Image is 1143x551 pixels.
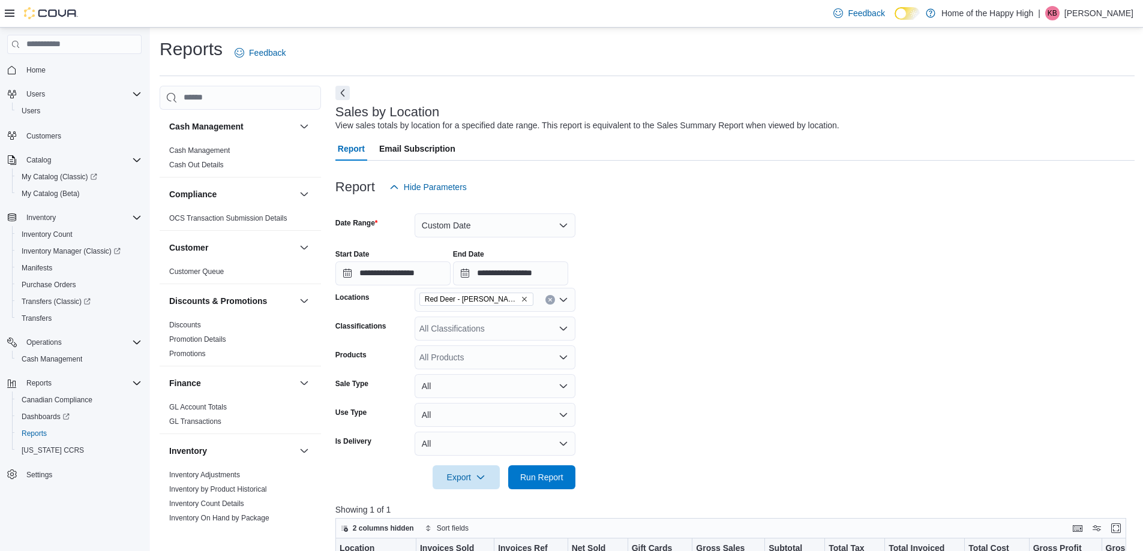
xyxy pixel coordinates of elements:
[169,499,244,508] span: Inventory Count Details
[297,376,311,390] button: Finance
[169,161,224,169] a: Cash Out Details
[419,293,533,306] span: Red Deer - Dawson Centre - Fire & Flower
[169,499,244,508] a: Inventory Count Details
[335,321,386,331] label: Classifications
[425,293,518,305] span: Red Deer - [PERSON_NAME][GEOGRAPHIC_DATA] - Fire & Flower
[169,160,224,170] span: Cash Out Details
[829,1,889,25] a: Feedback
[22,172,97,182] span: My Catalog (Classic)
[169,121,295,133] button: Cash Management
[941,6,1033,20] p: Home of the Happy High
[2,152,146,168] button: Catalog
[26,89,45,99] span: Users
[17,352,87,366] a: Cash Management
[169,267,224,276] a: Customer Queue
[17,104,142,118] span: Users
[169,417,221,426] span: GL Transactions
[22,354,82,364] span: Cash Management
[169,470,240,480] span: Inventory Adjustments
[22,106,40,116] span: Users
[415,432,575,456] button: All
[22,376,56,390] button: Reports
[404,181,467,193] span: Hide Parameters
[17,278,142,292] span: Purchase Orders
[12,310,146,327] button: Transfers
[420,521,473,535] button: Sort fields
[22,263,52,273] span: Manifests
[22,468,57,482] a: Settings
[7,56,142,514] nav: Complex example
[160,37,223,61] h1: Reports
[12,243,146,260] a: Inventory Manager (Classic)
[17,227,142,242] span: Inventory Count
[17,104,45,118] a: Users
[17,426,142,441] span: Reports
[17,186,142,201] span: My Catalog (Beta)
[335,249,370,259] label: Start Date
[1064,6,1133,20] p: [PERSON_NAME]
[169,242,295,254] button: Customer
[160,211,321,230] div: Compliance
[559,324,568,333] button: Open list of options
[230,41,290,65] a: Feedback
[169,242,208,254] h3: Customer
[26,213,56,222] span: Inventory
[335,379,368,389] label: Sale Type
[169,377,295,389] button: Finance
[2,127,146,144] button: Customers
[169,188,217,200] h3: Compliance
[22,335,142,350] span: Operations
[22,153,142,167] span: Catalog
[26,338,62,347] span: Operations
[26,155,51,165] span: Catalog
[17,261,57,275] a: Manifests
[22,87,50,101] button: Users
[1109,521,1123,535] button: Enter fullscreen
[559,353,568,362] button: Open list of options
[521,296,528,303] button: Remove Red Deer - Dawson Centre - Fire & Flower from selection in this group
[12,293,146,310] a: Transfers (Classic)
[2,375,146,392] button: Reports
[24,7,78,19] img: Cova
[22,230,73,239] span: Inventory Count
[453,249,484,259] label: End Date
[2,209,146,226] button: Inventory
[169,514,269,522] a: Inventory On Hand by Package
[12,226,146,243] button: Inventory Count
[335,436,371,446] label: Is Delivery
[169,349,206,359] span: Promotions
[22,297,91,306] span: Transfers (Classic)
[169,267,224,276] span: Customer Queue
[169,471,240,479] a: Inventory Adjustments
[17,186,85,201] a: My Catalog (Beta)
[22,87,142,101] span: Users
[249,47,286,59] span: Feedback
[22,445,84,455] span: [US_STATE] CCRS
[169,146,230,155] a: Cash Management
[22,429,47,438] span: Reports
[22,467,142,482] span: Settings
[169,377,201,389] h3: Finance
[440,465,493,489] span: Export
[17,170,102,184] a: My Catalog (Classic)
[160,318,321,366] div: Discounts & Promotions
[1070,521,1085,535] button: Keyboard shortcuts
[169,350,206,358] a: Promotions
[169,403,227,411] a: GL Account Totals
[415,374,575,398] button: All
[12,260,146,276] button: Manifests
[379,137,455,161] span: Email Subscription
[26,131,61,141] span: Customers
[17,244,142,258] span: Inventory Manager (Classic)
[17,393,97,407] a: Canadian Compliance
[160,264,321,284] div: Customer
[22,246,121,256] span: Inventory Manager (Classic)
[895,7,920,20] input: Dark Mode
[297,444,311,458] button: Inventory
[22,210,142,225] span: Inventory
[17,393,142,407] span: Canadian Compliance
[12,442,146,459] button: [US_STATE] CCRS
[22,189,80,198] span: My Catalog (Beta)
[12,276,146,293] button: Purchase Orders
